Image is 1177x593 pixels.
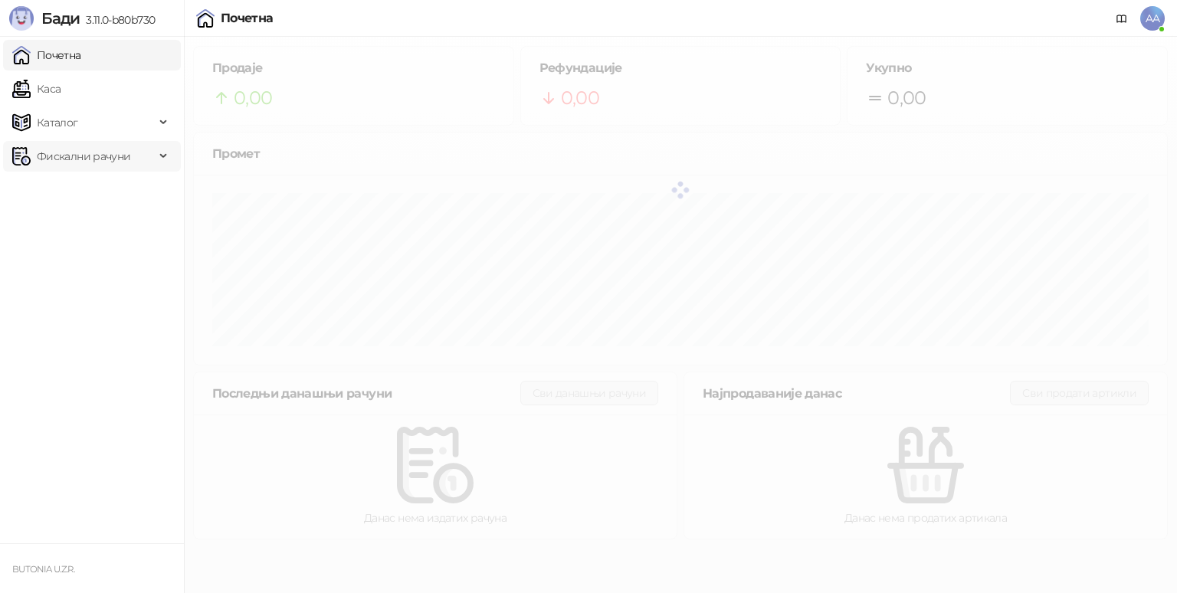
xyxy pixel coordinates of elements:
span: Бади [41,9,80,28]
a: Каса [12,74,61,104]
span: AA [1140,6,1165,31]
a: Документација [1110,6,1134,31]
span: Фискални рачуни [37,141,130,172]
span: 3.11.0-b80b730 [80,13,155,27]
img: Logo [9,6,34,31]
span: Каталог [37,107,78,138]
small: BUTONIA U.Z.R. [12,564,74,575]
div: Почетна [221,12,274,25]
a: Почетна [12,40,81,70]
